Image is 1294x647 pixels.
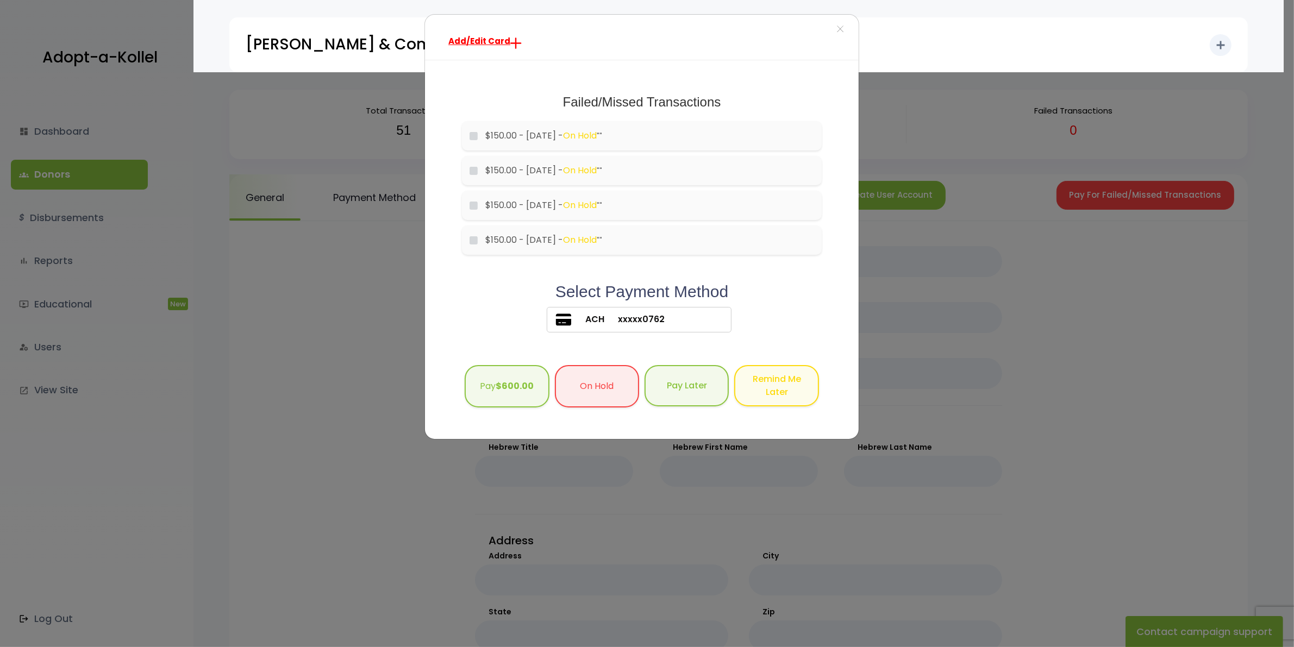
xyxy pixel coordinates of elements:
button: Remind Me Later [734,365,818,406]
span: xxxxx0762 [604,313,665,326]
span: On Hold [563,199,597,211]
h2: Select Payment Method [462,282,822,301]
b: $600.00 [496,380,534,392]
button: On Hold [555,365,639,408]
button: × [822,15,859,45]
label: $150.00 - [DATE] - [485,129,814,142]
span: On Hold [563,129,597,142]
label: $150.00 - [DATE] - [485,164,814,177]
span: × [836,18,844,41]
a: Add/Edit Card [440,31,529,52]
button: Pay$600.00 [465,365,549,408]
span: On Hold [563,164,597,177]
span: "" [597,235,602,246]
label: $150.00 - [DATE] - [485,199,814,212]
span: On Hold [563,234,597,246]
span: "" [597,200,602,211]
span: "" [597,131,602,141]
span: Add/Edit Card [448,35,510,47]
span: "" [597,166,602,176]
button: Pay Later [645,365,729,406]
span: ACH [572,313,604,326]
h1: Failed/Missed Transactions [462,95,822,110]
label: $150.00 - [DATE] - [485,234,814,247]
